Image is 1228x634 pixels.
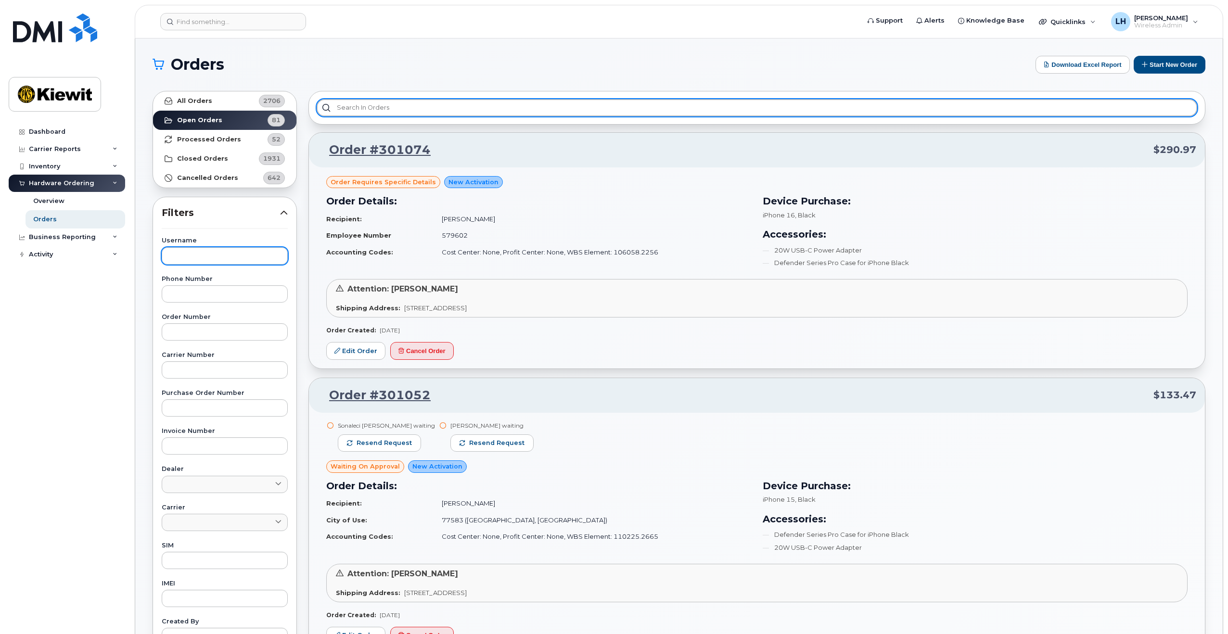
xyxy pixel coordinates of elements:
[433,211,751,228] td: [PERSON_NAME]
[268,173,281,182] span: 642
[763,543,1188,552] li: 20W USB-C Power Adapter
[347,569,458,578] span: Attention: [PERSON_NAME]
[177,155,228,163] strong: Closed Orders
[412,462,462,471] span: New Activation
[795,211,816,219] span: , Black
[326,611,376,619] strong: Order Created:
[404,304,467,312] span: [STREET_ADDRESS]
[433,528,751,545] td: Cost Center: None, Profit Center: None, WBS Element: 110225.2665
[171,57,224,72] span: Orders
[318,141,431,159] a: Order #301074
[763,495,795,503] span: iPhone 15
[763,512,1188,526] h3: Accessories:
[162,619,288,625] label: Created By
[433,244,751,261] td: Cost Center: None, Profit Center: None, WBS Element: 106058.2256
[263,154,281,163] span: 1931
[318,387,431,404] a: Order #301052
[450,434,534,452] button: Resend request
[326,516,367,524] strong: City of Use:
[153,91,296,111] a: All Orders2706
[763,530,1188,539] li: Defender Series Pro Case for iPhone Black
[326,327,376,334] strong: Order Created:
[390,342,454,360] button: Cancel Order
[326,248,393,256] strong: Accounting Codes:
[177,136,241,143] strong: Processed Orders
[162,581,288,587] label: IMEI
[153,111,296,130] a: Open Orders81
[162,505,288,511] label: Carrier
[177,97,212,105] strong: All Orders
[1153,143,1196,157] span: $290.97
[162,466,288,472] label: Dealer
[336,589,400,596] strong: Shipping Address:
[763,194,1188,208] h3: Device Purchase:
[469,439,524,447] span: Resend request
[338,421,435,430] div: Sonaleci [PERSON_NAME] waiting
[1153,388,1196,402] span: $133.47
[162,238,288,244] label: Username
[1036,56,1130,74] button: Download Excel Report
[326,499,362,507] strong: Recipient:
[450,421,534,430] div: [PERSON_NAME] waiting
[162,428,288,434] label: Invoice Number
[177,174,238,182] strong: Cancelled Orders
[162,276,288,282] label: Phone Number
[162,206,280,220] span: Filters
[326,533,393,540] strong: Accounting Codes:
[162,352,288,358] label: Carrier Number
[326,194,751,208] h3: Order Details:
[326,479,751,493] h3: Order Details:
[336,304,400,312] strong: Shipping Address:
[153,168,296,188] a: Cancelled Orders642
[326,231,391,239] strong: Employee Number
[331,178,436,187] span: Order requires Specific details
[177,116,222,124] strong: Open Orders
[153,149,296,168] a: Closed Orders1931
[448,178,499,187] span: New Activation
[317,99,1197,116] input: Search in orders
[380,611,400,619] span: [DATE]
[326,215,362,223] strong: Recipient:
[433,512,751,529] td: 77583 ([GEOGRAPHIC_DATA], [GEOGRAPHIC_DATA])
[763,227,1188,241] h3: Accessories:
[331,462,400,471] span: Waiting On Approval
[795,495,816,503] span: , Black
[1186,592,1221,627] iframe: Messenger Launcher
[763,258,1188,267] li: Defender Series Pro Case for iPhone Black
[326,342,385,360] a: Edit Order
[433,495,751,512] td: [PERSON_NAME]
[380,327,400,334] span: [DATE]
[1134,56,1205,74] button: Start New Order
[763,246,1188,255] li: 20W USB-C Power Adapter
[263,96,281,105] span: 2706
[404,589,467,596] span: [STREET_ADDRESS]
[347,284,458,293] span: Attention: [PERSON_NAME]
[162,390,288,396] label: Purchase Order Number
[763,211,795,219] span: iPhone 16
[433,227,751,244] td: 579602
[338,434,421,452] button: Resend request
[763,479,1188,493] h3: Device Purchase:
[357,439,412,447] span: Resend request
[153,130,296,149] a: Processed Orders52
[162,543,288,549] label: SIM
[162,314,288,320] label: Order Number
[272,115,281,125] span: 81
[272,135,281,144] span: 52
